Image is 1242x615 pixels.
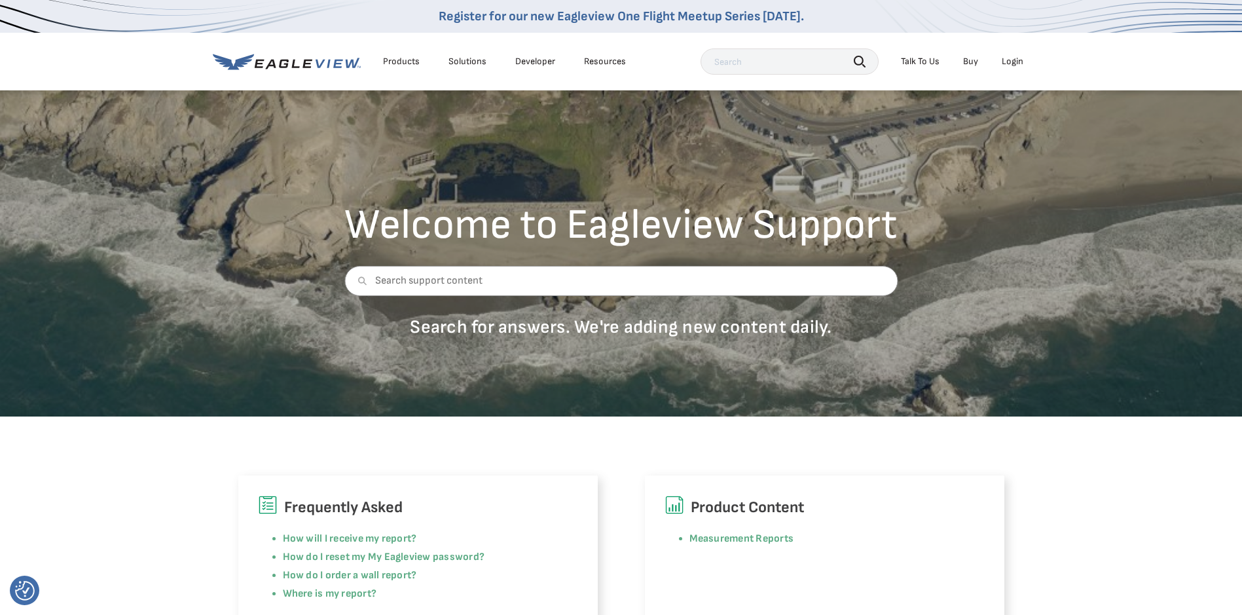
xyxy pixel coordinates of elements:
a: Buy [963,56,978,67]
img: Revisit consent button [15,581,35,601]
button: Consent Preferences [15,581,35,601]
h2: Welcome to Eagleview Support [344,204,898,246]
a: How do I order a wall report? [283,569,417,582]
a: Developer [515,56,555,67]
div: Talk To Us [901,56,940,67]
h6: Frequently Asked [258,495,578,520]
a: Where is my report? [283,587,377,600]
a: How do I reset my My Eagleview password? [283,551,485,563]
h6: Product Content [665,495,985,520]
a: Measurement Reports [689,532,794,545]
input: Search [701,48,879,75]
div: Login [1002,56,1023,67]
input: Search support content [344,266,898,296]
a: Register for our new Eagleview One Flight Meetup Series [DATE]. [439,9,804,24]
div: Products [383,56,420,67]
div: Solutions [448,56,486,67]
p: Search for answers. We're adding new content daily. [344,316,898,339]
div: Resources [584,56,626,67]
a: How will I receive my report? [283,532,417,545]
